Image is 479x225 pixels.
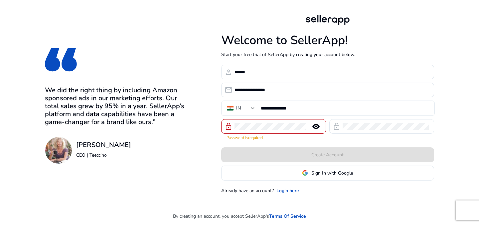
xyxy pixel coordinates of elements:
[311,170,353,177] span: Sign In with Google
[333,122,341,130] span: lock
[227,134,321,141] mat-error: Password is
[221,33,434,47] h1: Welcome to SellerApp!
[308,122,324,130] mat-icon: remove_red_eye
[76,152,131,159] p: CEO | Teeccino
[225,68,233,76] span: person
[236,105,241,112] div: IN
[221,166,434,181] button: Sign In with Google
[276,187,299,194] a: Login here
[225,86,233,94] span: email
[45,86,187,126] h3: We did the right thing by including Amazon sponsored ads in our marketing efforts. Our total sale...
[248,135,263,140] strong: required
[76,141,131,149] h3: [PERSON_NAME]
[225,122,233,130] span: lock
[221,51,434,58] p: Start your free trial of SellerApp by creating your account below.
[269,213,306,220] a: Terms Of Service
[221,187,274,194] p: Already have an account?
[302,170,308,176] img: google-logo.svg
